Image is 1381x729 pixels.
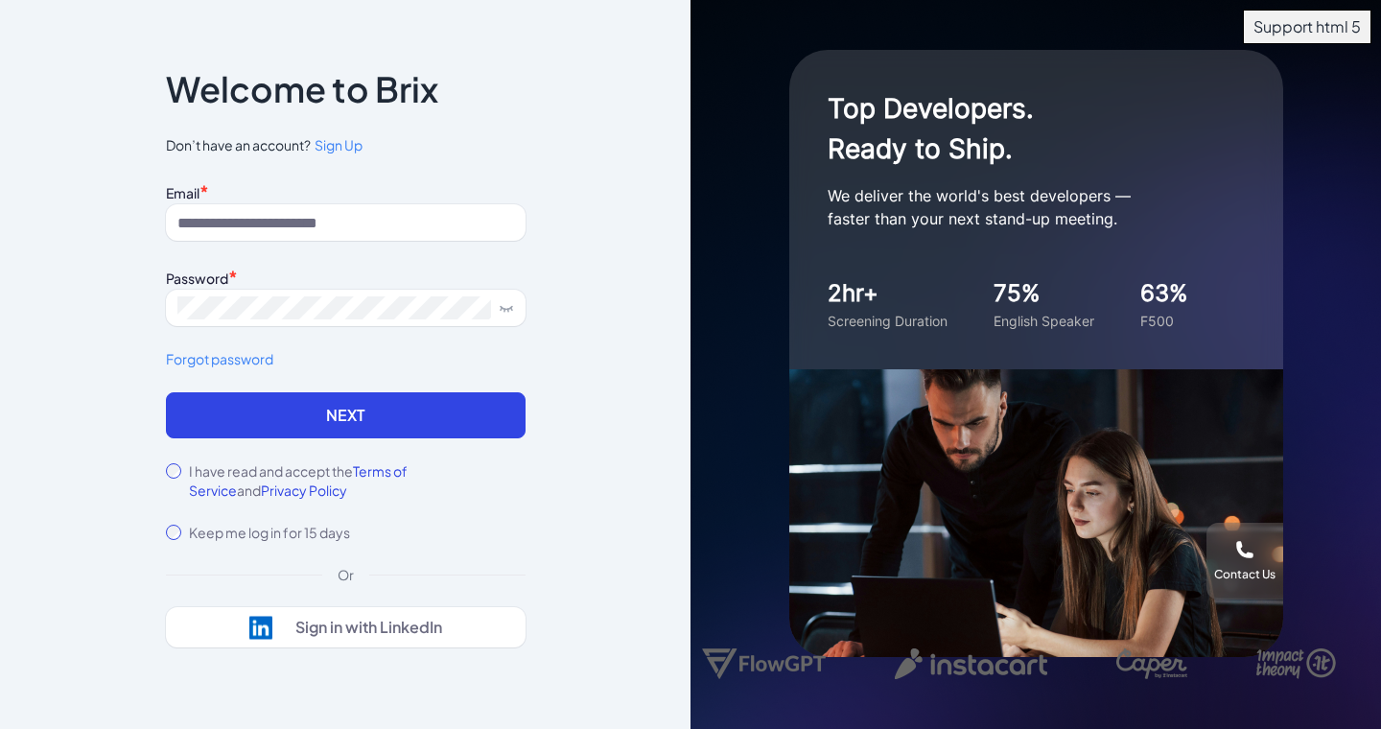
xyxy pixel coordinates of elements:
[189,461,526,500] label: I have read and accept the and
[994,311,1094,331] div: English Speaker
[166,607,526,647] button: Sign in with LinkedIn
[1206,523,1283,600] button: Contact Us
[828,88,1211,169] h1: Top Developers. Ready to Ship.
[166,184,199,201] label: Email
[311,135,363,155] a: Sign Up
[261,482,347,499] span: Privacy Policy
[322,565,369,584] div: Or
[189,523,350,542] label: Keep me log in for 15 days
[828,311,948,331] div: Screening Duration
[166,349,526,369] a: Forgot password
[315,136,363,153] span: Sign Up
[1140,276,1188,311] div: 63%
[1140,311,1188,331] div: F500
[1214,567,1276,582] div: Contact Us
[828,276,948,311] div: 2hr+
[166,392,526,438] button: Next
[295,618,442,637] div: Sign in with LinkedIn
[828,184,1211,230] p: We deliver the world's best developers — faster than your next stand-up meeting.
[994,276,1094,311] div: 75%
[166,135,526,155] span: Don’t have an account?
[1243,10,1371,44] span: Support html 5
[166,270,228,287] label: Password
[166,74,438,105] p: Welcome to Brix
